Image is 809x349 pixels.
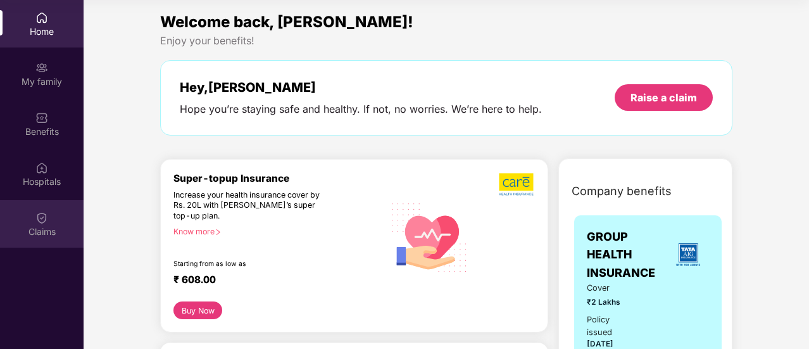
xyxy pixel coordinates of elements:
img: svg+xml;base64,PHN2ZyBpZD0iQmVuZWZpdHMiIHhtbG5zPSJodHRwOi8vd3d3LnczLm9yZy8yMDAwL3N2ZyIgd2lkdGg9Ij... [35,111,48,124]
div: Policy issued [587,314,633,339]
div: ₹ 608.00 [173,274,372,289]
img: svg+xml;base64,PHN2ZyBpZD0iSG9zcGl0YWxzIiB4bWxucz0iaHR0cDovL3d3dy53My5vcmcvMjAwMC9zdmciIHdpZHRoPS... [35,162,48,174]
img: svg+xml;base64,PHN2ZyBpZD0iSG9tZSIgeG1sbnM9Imh0dHA6Ly93d3cudzMub3JnLzIwMDAvc3ZnIiB3aWR0aD0iMjAiIG... [35,11,48,24]
span: ₹2 Lakhs [587,296,633,308]
span: [DATE] [587,339,613,348]
span: Cover [587,282,633,295]
div: Know more [173,227,377,236]
img: insurerLogo [671,238,705,272]
span: Company benefits [572,182,672,200]
div: Enjoy your benefits! [160,34,732,48]
img: svg+xml;base64,PHN2ZyB3aWR0aD0iMjAiIGhlaWdodD0iMjAiIHZpZXdCb3g9IjAgMCAyMCAyMCIgZmlsbD0ibm9uZSIgeG... [35,61,48,74]
div: Starting from as low as [173,260,330,269]
div: Super-topup Insurance [173,172,384,184]
img: b5dec4f62d2307b9de63beb79f102df3.png [499,172,535,196]
img: svg+xml;base64,PHN2ZyB4bWxucz0iaHR0cDovL3d3dy53My5vcmcvMjAwMC9zdmciIHhtbG5zOnhsaW5rPSJodHRwOi8vd3... [384,191,475,282]
button: Buy Now [173,301,222,319]
div: Hey, [PERSON_NAME] [180,80,542,95]
span: right [215,229,222,236]
div: Raise a claim [630,91,697,105]
span: Welcome back, [PERSON_NAME]! [160,13,413,31]
span: GROUP HEALTH INSURANCE [587,228,667,282]
div: Increase your health insurance cover by Rs. 20L with [PERSON_NAME]’s super top-up plan. [173,190,330,222]
img: svg+xml;base64,PHN2ZyBpZD0iQ2xhaW0iIHhtbG5zPSJodHRwOi8vd3d3LnczLm9yZy8yMDAwL3N2ZyIgd2lkdGg9IjIwIi... [35,212,48,224]
div: Hope you’re staying safe and healthy. If not, no worries. We’re here to help. [180,103,542,116]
